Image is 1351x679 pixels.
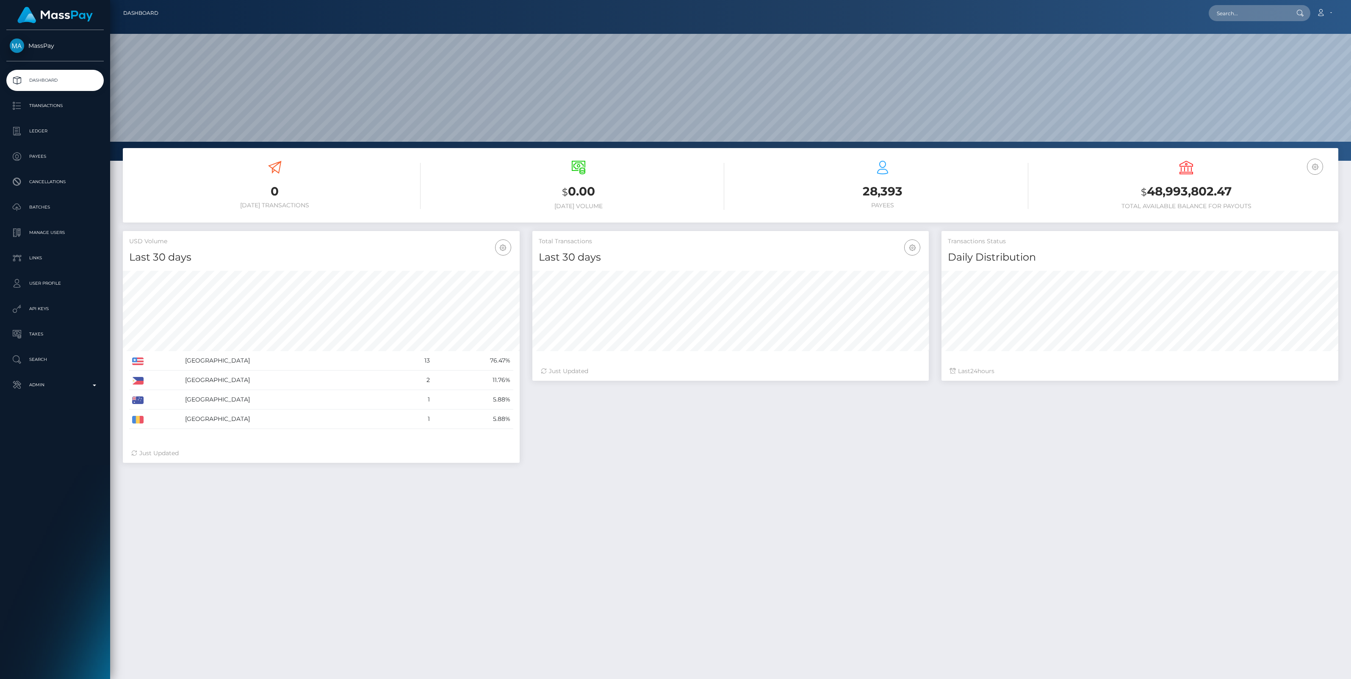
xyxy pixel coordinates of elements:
p: User Profile [10,277,100,290]
a: Dashboard [123,4,158,22]
p: Dashboard [10,74,100,87]
td: 5.88% [433,390,513,410]
td: [GEOGRAPHIC_DATA] [182,410,398,429]
span: MassPay [6,42,104,49]
a: Links [6,247,104,269]
p: Batches [10,201,100,214]
img: AU.png [132,396,144,404]
h3: 48,993,802.47 [1041,183,1332,201]
td: [GEOGRAPHIC_DATA] [182,371,398,390]
p: Search [10,353,100,366]
a: Ledger [6,121,104,142]
h5: Total Transactions [539,237,923,246]
a: Transactions [6,95,104,116]
p: Admin [10,379,100,391]
input: Search... [1209,5,1288,21]
td: 1 [398,410,433,429]
small: $ [1141,186,1147,198]
p: Manage Users [10,226,100,239]
a: Payees [6,146,104,167]
span: 24 [970,367,977,375]
p: Payees [10,150,100,163]
p: Links [10,252,100,264]
h3: 0.00 [433,183,725,201]
td: [GEOGRAPHIC_DATA] [182,351,398,371]
a: Dashboard [6,70,104,91]
img: MassPay Logo [17,7,93,23]
h4: Last 30 days [539,250,923,265]
img: RO.png [132,416,144,423]
a: Admin [6,374,104,396]
h4: Daily Distribution [948,250,1332,265]
h6: Payees [737,202,1028,209]
h6: [DATE] Volume [433,203,725,210]
div: Just Updated [541,367,921,376]
td: 11.76% [433,371,513,390]
div: Last hours [950,367,1330,376]
td: [GEOGRAPHIC_DATA] [182,390,398,410]
small: $ [562,186,568,198]
h3: 0 [129,183,421,200]
a: Cancellations [6,171,104,192]
td: 1 [398,390,433,410]
div: Just Updated [131,449,511,458]
h3: 28,393 [737,183,1028,200]
a: User Profile [6,273,104,294]
td: 13 [398,351,433,371]
h6: [DATE] Transactions [129,202,421,209]
a: API Keys [6,298,104,319]
td: 5.88% [433,410,513,429]
p: Ledger [10,125,100,137]
a: Search [6,349,104,370]
p: Transactions [10,99,100,112]
img: PH.png [132,377,144,385]
img: US.png [132,357,144,365]
a: Taxes [6,324,104,345]
h5: USD Volume [129,237,513,246]
img: MassPay [10,38,24,53]
p: Taxes [10,328,100,341]
p: API Keys [10,302,100,315]
a: Manage Users [6,222,104,243]
td: 2 [398,371,433,390]
td: 76.47% [433,351,513,371]
a: Batches [6,197,104,218]
h4: Last 30 days [129,250,513,265]
h6: Total Available Balance for Payouts [1041,203,1332,210]
h5: Transactions Status [948,237,1332,246]
p: Cancellations [10,176,100,188]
